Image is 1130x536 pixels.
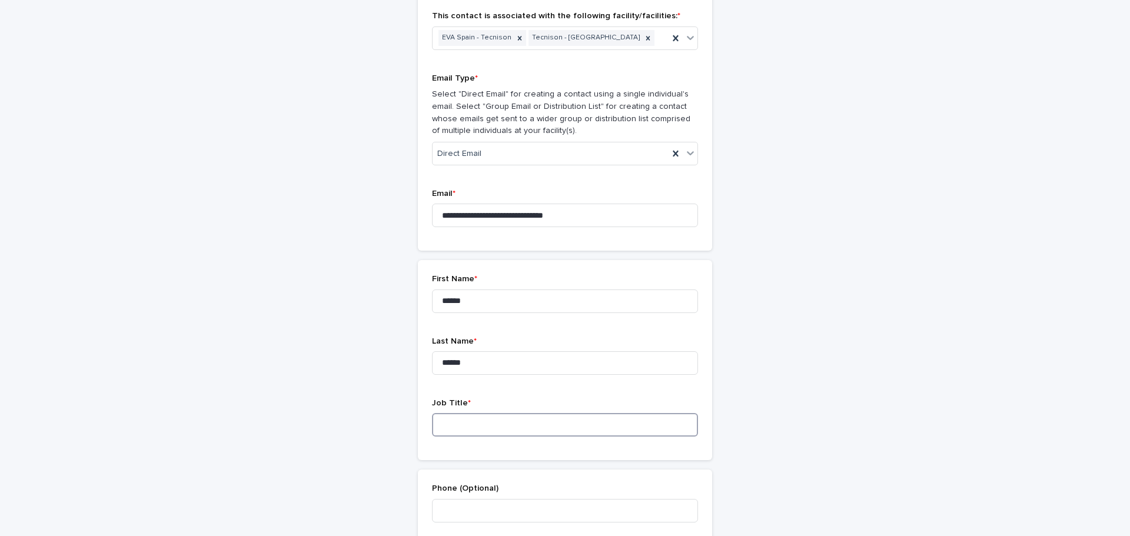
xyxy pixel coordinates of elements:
[529,30,642,46] div: Tecnison - [GEOGRAPHIC_DATA]
[432,74,478,82] span: Email Type
[432,399,471,407] span: Job Title
[432,88,698,137] p: Select "Direct Email" for creating a contact using a single individual's email. Select "Group Ema...
[437,148,481,160] span: Direct Email
[432,337,477,345] span: Last Name
[432,12,680,20] span: This contact is associated with the following facility/facilities:
[432,275,477,283] span: First Name
[438,30,513,46] div: EVA Spain - Tecnison
[432,189,456,198] span: Email
[432,484,498,492] span: Phone (Optional)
